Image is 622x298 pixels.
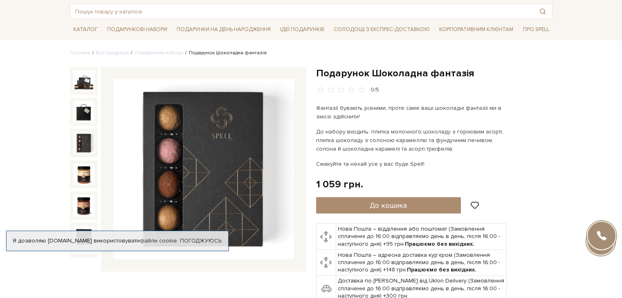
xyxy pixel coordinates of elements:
a: Погоджуюсь [180,237,222,245]
h1: Подарунок Шоколадна фантазія [316,67,552,80]
img: Подарунок Шоколадна фантазія [73,101,94,122]
a: Головна [70,50,90,56]
img: Подарунок Шоколадна фантазія [73,257,94,278]
span: Каталог [70,23,101,36]
div: 1 059 грн. [316,178,363,191]
b: Працюємо без вихідних. [407,266,476,273]
img: Подарунок Шоколадна фантазія [73,226,94,247]
span: Подарункові набори [104,23,171,36]
td: Нова Пошта – адресна доставка кур'єром (Замовлення сплаченні до 16:00 відправляємо день в день, п... [336,249,506,276]
span: Подарунки на День народження [173,23,274,36]
li: Подарунок Шоколадна фантазія [183,49,267,57]
a: Корпоративним клієнтам [436,22,516,36]
input: Пошук товару у каталозі [70,4,533,19]
button: До кошика [316,197,461,213]
div: Я дозволяю [DOMAIN_NAME] використовувати [7,237,228,245]
p: До набору входить: плитка молочного шоколаду з горіховим асорті, плитка шоколаду з солоною караме... [316,127,508,153]
img: Подарунок Шоколадна фантазія [73,164,94,185]
td: Нова Пошта – відділення або поштомат (Замовлення сплаченні до 16:00 відправляємо день в день, піс... [336,224,506,250]
span: Про Spell [519,23,552,36]
p: Фантазії бувають різними, проте саме ваші шоколадні фантазії ми в змозі здійснити! [316,104,508,121]
img: Подарунок Шоколадна фантазія [73,195,94,216]
span: До кошика [370,201,407,210]
a: файли cookie [140,237,177,244]
img: Подарунок Шоколадна фантазія [73,132,94,153]
b: Працюємо без вихідних. [405,240,474,247]
a: Солодощі з експрес-доставкою [330,22,433,36]
div: 0/5 [371,86,379,94]
button: Пошук товару у каталозі [533,4,552,19]
a: Подарункові набори [135,50,183,56]
img: Подарунок Шоколадна фантазія [113,79,294,260]
img: Подарунок Шоколадна фантазія [73,70,94,91]
p: Смакуйте та нехай усе у вас буде Spell! [316,160,508,168]
a: Вся продукція [96,50,129,56]
span: Ідеї подарунків [277,23,328,36]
